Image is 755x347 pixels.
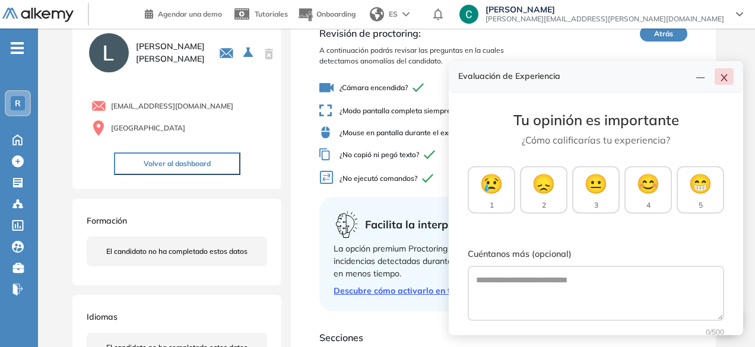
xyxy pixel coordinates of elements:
button: 😢1 [468,166,515,214]
button: Atrás [640,26,687,42]
h4: Evaluación de Experiencia [458,71,691,81]
span: ¿Modo pantalla completa siempre activado? [319,104,532,117]
img: world [370,7,384,21]
span: 😐 [584,169,608,198]
span: Formación [87,215,127,226]
span: ES [389,9,398,20]
span: Idiomas [87,311,118,322]
button: Seleccione la evaluación activa [239,42,260,63]
span: 5 [699,200,703,211]
span: [PERSON_NAME] [PERSON_NAME] [136,40,205,65]
span: 4 [646,200,651,211]
span: [GEOGRAPHIC_DATA] [111,123,185,133]
span: 😞 [532,169,556,198]
span: [PERSON_NAME] [486,5,724,14]
span: ¿No copió ni pegó texto? [319,148,532,161]
span: Secciones [319,330,687,345]
button: 😞2 [520,166,567,214]
span: Onboarding [316,9,356,18]
span: [PERSON_NAME][EMAIL_ADDRESS][PERSON_NAME][DOMAIN_NAME] [486,14,724,24]
span: 3 [594,200,598,211]
button: 😐3 [572,166,620,214]
span: Facilita la interpretación de resultados con Proctoring AI [365,217,655,233]
a: Descubre cómo activarlo en tu próxima evaluación [334,285,672,297]
label: Cuéntanos más (opcional) [468,248,724,261]
button: Onboarding [297,2,356,27]
div: 0 /500 [468,327,724,338]
img: Logo [2,8,74,23]
span: 2 [542,200,546,211]
span: 1 [490,200,494,211]
img: arrow [402,12,410,17]
a: Agendar una demo [145,6,222,20]
span: ¿Cámara encendida? [319,81,532,95]
span: [EMAIL_ADDRESS][DOMAIN_NAME] [111,101,233,112]
span: close [719,73,729,82]
span: ¿Mouse en pantalla durante el examen? [319,126,532,139]
button: close [715,68,734,85]
span: Tutoriales [255,9,288,18]
button: line [691,68,710,85]
span: 😁 [689,169,712,198]
img: PROFILE_MENU_LOGO_USER [87,31,131,75]
span: 😢 [480,169,503,198]
span: 😊 [636,169,660,198]
h3: Tu opinión es importante [468,112,724,129]
button: Volver al dashboard [114,152,240,175]
button: 😁5 [677,166,724,214]
span: Revisión de proctoring: [319,26,532,40]
p: ¿Cómo calificarías tu experiencia? [468,133,724,147]
span: El candidato no ha completado estos datos [106,246,248,257]
span: ¿No ejecutó comandos? [319,170,532,187]
span: line [696,73,705,82]
button: 😊4 [624,166,672,214]
span: R [15,98,21,108]
span: Agendar una demo [158,9,222,18]
div: La opción premium Proctoring AI te permitirá interpretar automáticamente aquellas incidencias det... [334,243,672,280]
i: - [11,47,24,49]
span: A continuación podrás revisar las preguntas en la cuales detectamos anomalías del candidato. [319,45,532,66]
